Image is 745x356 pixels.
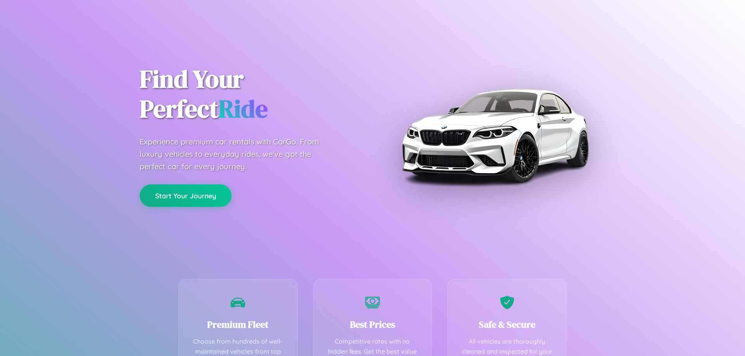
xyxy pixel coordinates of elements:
[140,136,334,173] p: Experience premium car rentals with CarGo. From luxury vehicles to everyday rides, we've got the ...
[218,92,268,126] span: Ride
[325,318,420,331] h3: Best Prices
[398,39,592,232] img: Premium BMW car rental vehicle
[191,318,286,331] h3: Premium Fleet
[140,184,232,207] button: Start Your Journey
[459,318,554,331] h3: Safe & Secure
[140,64,361,124] h1: Find Your Perfect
